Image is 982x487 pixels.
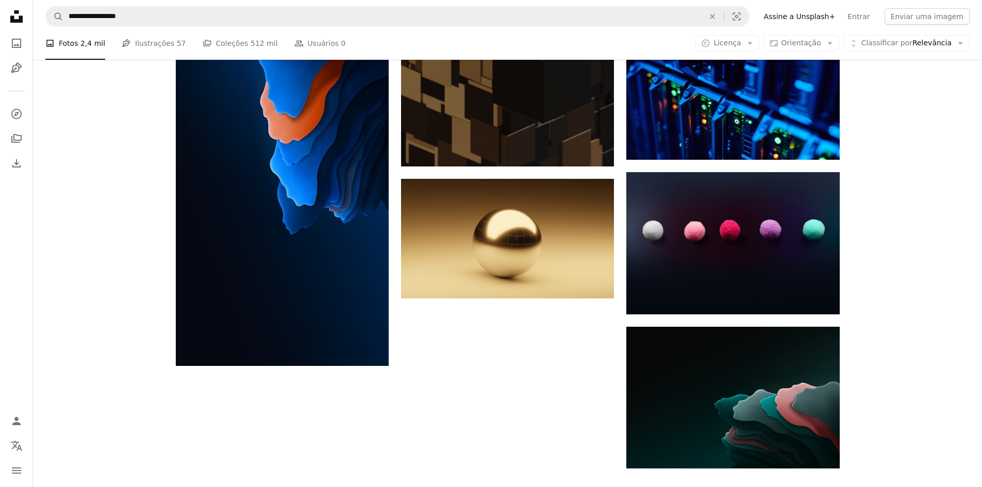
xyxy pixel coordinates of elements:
[6,411,27,431] a: Entrar / Cadastrar-se
[6,153,27,174] a: Histórico de downloads
[176,201,389,211] a: um close up de um telefone celular com um fundo azul
[401,179,614,298] img: um objeto de metal brilhante em um fundo marrom
[46,7,63,26] button: Pesquise na Unsplash
[6,33,27,54] a: Fotos
[251,38,278,49] span: 512 mil
[122,27,186,60] a: Ilustrações 57
[177,38,186,49] span: 57
[841,8,876,25] a: Entrar
[626,327,839,468] img: um fundo preto com uma onda vermelha e verde
[6,58,27,78] a: Ilustrações
[6,435,27,456] button: Idioma
[861,38,952,48] span: Relevância
[885,8,970,25] button: Enviar uma imagem
[843,35,970,52] button: Classificar porRelevância
[176,46,389,366] img: um close up de um telefone celular com um fundo azul
[626,172,839,314] img: uma fileira de pom poms de cores diferentes
[341,38,346,49] span: 0
[203,27,278,60] a: Coleções 512 mil
[6,460,27,481] button: Menu
[626,84,839,93] a: Imagem macro de servidores blade em luz neon azul empilhada no data center, espaço de cópia
[695,35,759,52] button: Licença
[626,18,839,160] img: Imagem macro de servidores blade em luz neon azul empilhada no data center, espaço de cópia
[781,39,821,47] span: Orientação
[724,7,749,26] button: Pesquisa visual
[45,6,750,27] form: Pesquise conteúdo visual em todo o site
[6,6,27,29] a: Início — Unsplash
[758,8,842,25] a: Assine a Unsplash+
[626,393,839,402] a: um fundo preto com uma onda vermelha e verde
[6,128,27,149] a: Coleções
[763,35,839,52] button: Orientação
[861,39,912,47] span: Classificar por
[626,239,839,248] a: uma fileira de pom poms de cores diferentes
[401,233,614,243] a: um objeto de metal brilhante em um fundo marrom
[6,104,27,124] a: Explorar
[294,27,346,60] a: Usuários 0
[713,39,741,47] span: Licença
[701,7,724,26] button: Limpar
